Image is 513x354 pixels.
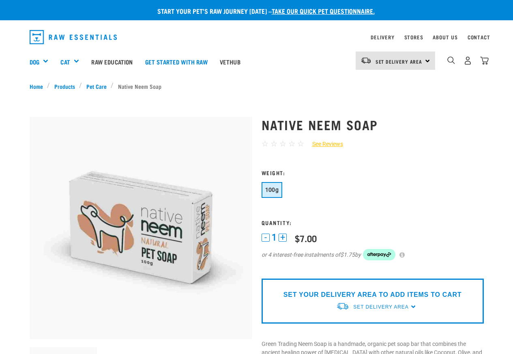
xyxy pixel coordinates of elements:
[363,249,395,260] img: Afterpay
[272,9,375,13] a: take our quick pet questionnaire.
[480,56,489,65] img: home-icon@2x.png
[262,219,484,225] h3: Quantity:
[214,45,247,78] a: Vethub
[50,82,79,90] a: Products
[30,82,47,90] a: Home
[262,169,484,176] h3: Weight:
[288,139,295,148] span: ☆
[404,36,423,39] a: Stores
[265,187,279,193] span: 100g
[279,139,286,148] span: ☆
[262,249,484,260] div: or 4 interest-free instalments of by
[139,45,214,78] a: Get started with Raw
[340,251,355,259] span: $1.75
[270,139,277,148] span: ☆
[297,139,304,148] span: ☆
[353,304,408,310] span: Set Delivery Area
[82,82,111,90] a: Pet Care
[85,45,139,78] a: Raw Education
[433,36,457,39] a: About Us
[336,302,349,311] img: van-moving.png
[279,234,287,242] button: +
[376,60,423,63] span: Set Delivery Area
[468,36,490,39] a: Contact
[30,82,484,90] nav: breadcrumbs
[447,56,455,64] img: home-icon-1@2x.png
[262,182,283,198] button: 100g
[23,27,490,47] nav: dropdown navigation
[30,117,252,339] img: Organic neem pet soap bar 100g green trading
[371,36,394,39] a: Delivery
[60,57,70,67] a: Cat
[262,117,484,132] h1: Native Neem Soap
[304,140,343,148] a: See Reviews
[262,139,268,148] span: ☆
[295,233,317,243] div: $7.00
[464,56,472,65] img: user.png
[30,57,39,67] a: Dog
[283,290,461,300] p: SET YOUR DELIVERY AREA TO ADD ITEMS TO CART
[361,57,371,64] img: van-moving.png
[30,30,117,44] img: Raw Essentials Logo
[262,234,270,242] button: -
[272,233,277,242] span: 1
